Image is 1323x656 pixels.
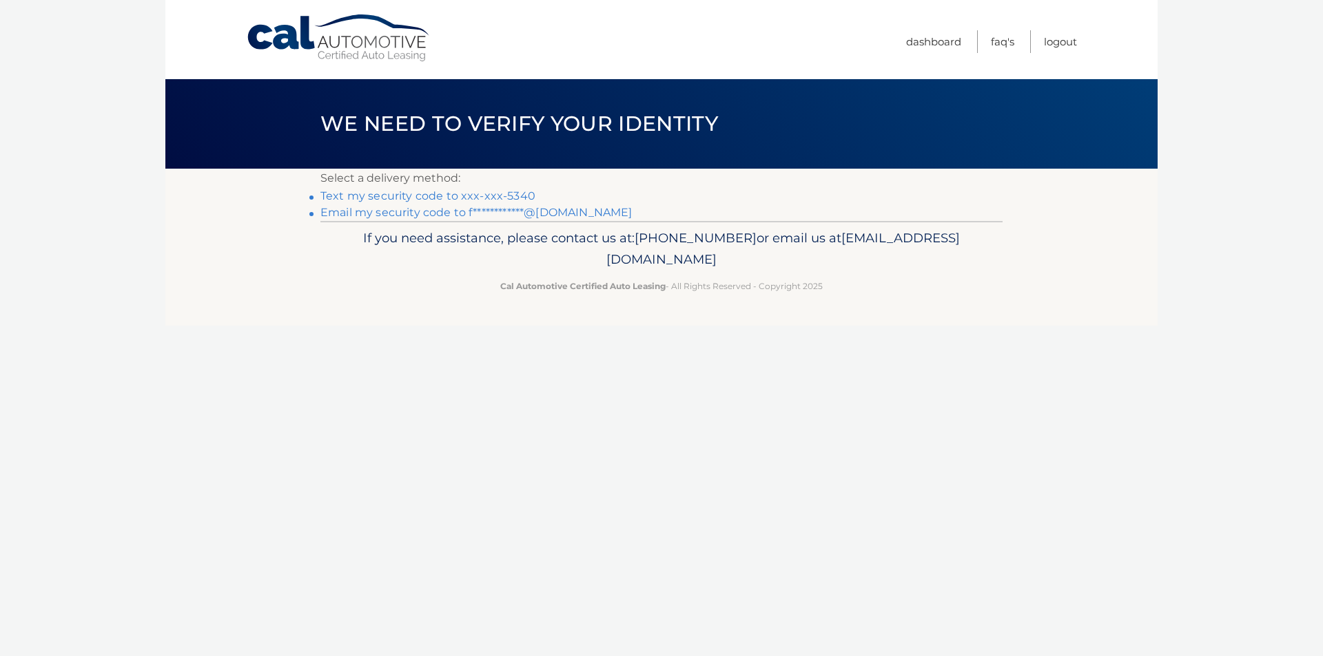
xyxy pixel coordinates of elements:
[500,281,666,291] strong: Cal Automotive Certified Auto Leasing
[906,30,961,53] a: Dashboard
[1044,30,1077,53] a: Logout
[329,227,994,271] p: If you need assistance, please contact us at: or email us at
[329,279,994,293] p: - All Rights Reserved - Copyright 2025
[991,30,1014,53] a: FAQ's
[635,230,757,246] span: [PHONE_NUMBER]
[320,169,1003,188] p: Select a delivery method:
[320,111,718,136] span: We need to verify your identity
[246,14,432,63] a: Cal Automotive
[320,189,535,202] a: Text my security code to xxx-xxx-5340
